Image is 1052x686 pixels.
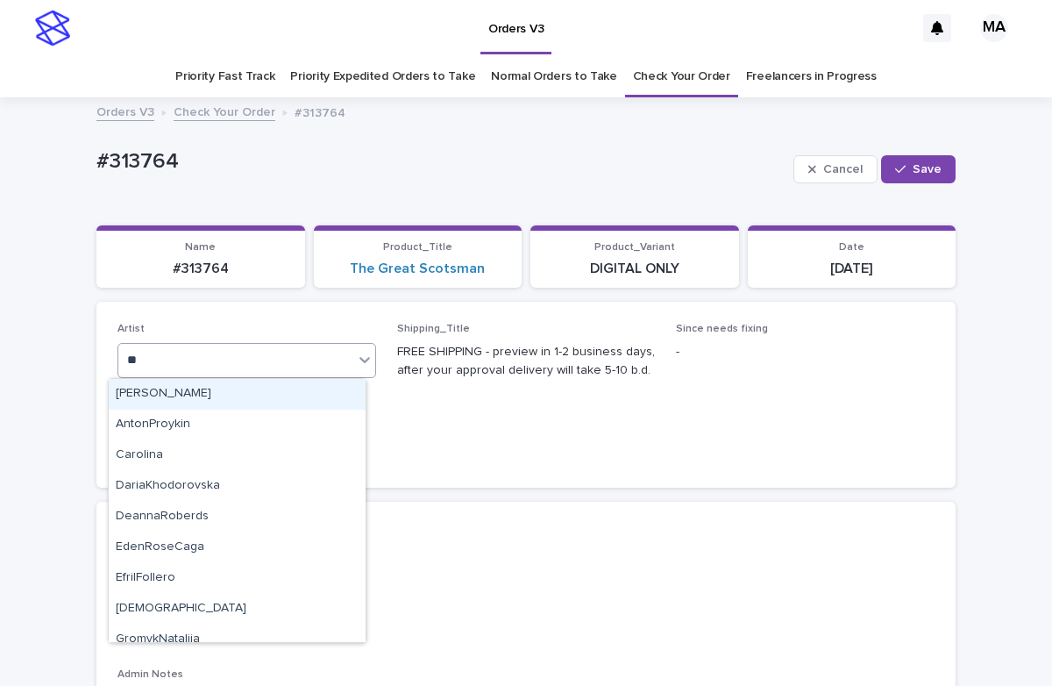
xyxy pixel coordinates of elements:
[96,149,786,175] p: #313764
[117,542,935,561] p: -
[109,410,366,440] div: AntonProykin
[980,14,1008,42] div: MA
[676,343,935,361] p: -
[175,56,274,97] a: Priority Fast Track
[913,163,942,175] span: Save
[35,11,70,46] img: stacker-logo-s-only.png
[109,532,366,563] div: EdenRoseCaga
[676,324,768,334] span: Since needs fixing
[839,242,864,253] span: Date
[174,101,275,121] a: Check Your Order
[383,242,452,253] span: Product_Title
[290,56,475,97] a: Priority Expedited Orders to Take
[109,563,366,594] div: EfrilFollero
[109,594,366,625] div: EvangeliaRodi
[185,242,216,253] span: Name
[397,343,656,380] p: FREE SHIPPING - preview in 1-2 business days, after your approval delivery will take 5-10 b.d.
[594,242,675,253] span: Product_Variant
[746,56,877,97] a: Freelancers in Progress
[541,261,729,277] p: DIGITAL ONLY
[117,615,935,633] p: -
[793,155,878,183] button: Cancel
[823,163,863,175] span: Cancel
[109,502,366,532] div: DeannaRoberds
[295,102,345,121] p: #313764
[109,379,366,410] div: AlejandraRomero
[109,440,366,471] div: Carolina
[96,101,154,121] a: Orders V3
[117,324,145,334] span: Artist
[109,625,366,655] div: GromykNataliia
[397,324,470,334] span: Shipping_Title
[881,155,956,183] button: Save
[109,471,366,502] div: DariaKhodorovska
[117,669,183,680] span: Admin Notes
[633,56,730,97] a: Check Your Order
[350,261,485,277] a: The Great Scotsman
[758,261,946,277] p: [DATE]
[491,56,617,97] a: Normal Orders to Take
[107,261,295,277] p: #313764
